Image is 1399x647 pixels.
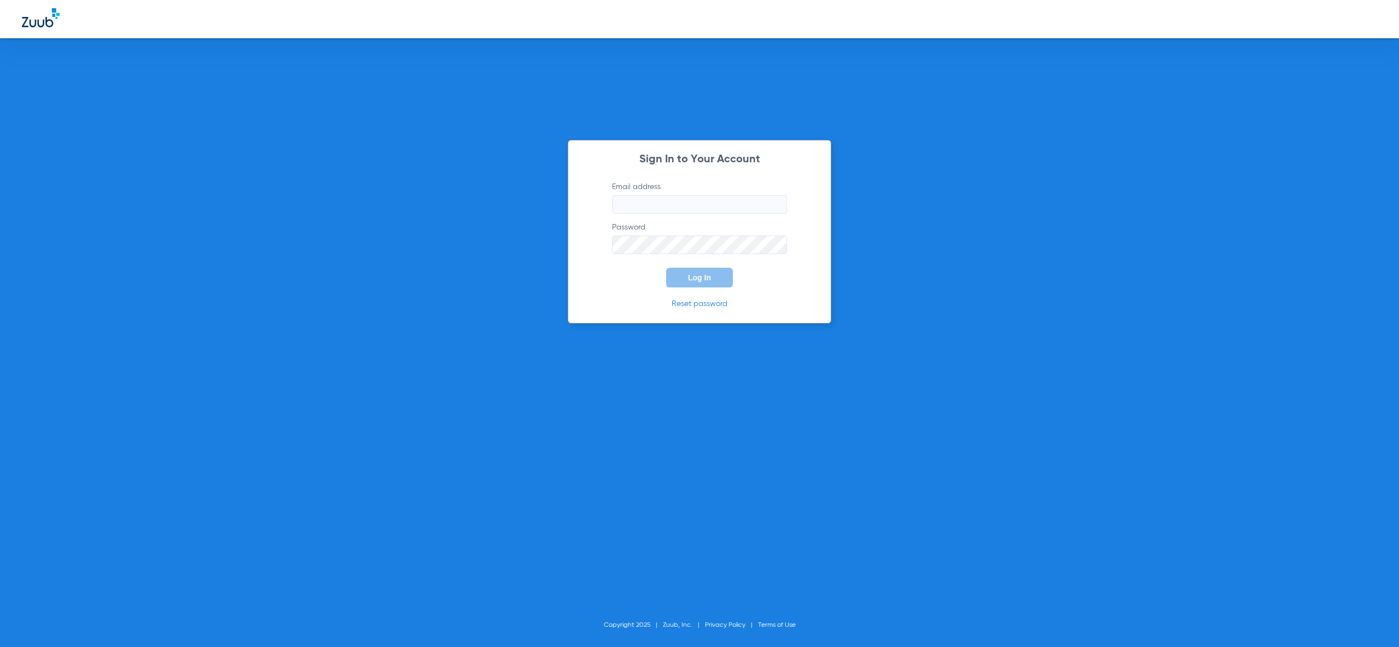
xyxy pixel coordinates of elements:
li: Zuub, Inc. [663,620,705,631]
label: Email address [612,181,787,214]
iframe: Chat Widget [1344,595,1399,647]
span: Log In [688,273,711,282]
input: Password [612,236,787,254]
label: Password [612,222,787,254]
a: Privacy Policy [705,622,745,628]
li: Copyright 2025 [604,620,663,631]
img: Zuub Logo [22,8,60,27]
a: Terms of Use [758,622,796,628]
button: Log In [666,268,733,287]
input: Email address [612,195,787,214]
a: Reset password [672,300,727,308]
h2: Sign In to Your Account [596,154,803,165]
